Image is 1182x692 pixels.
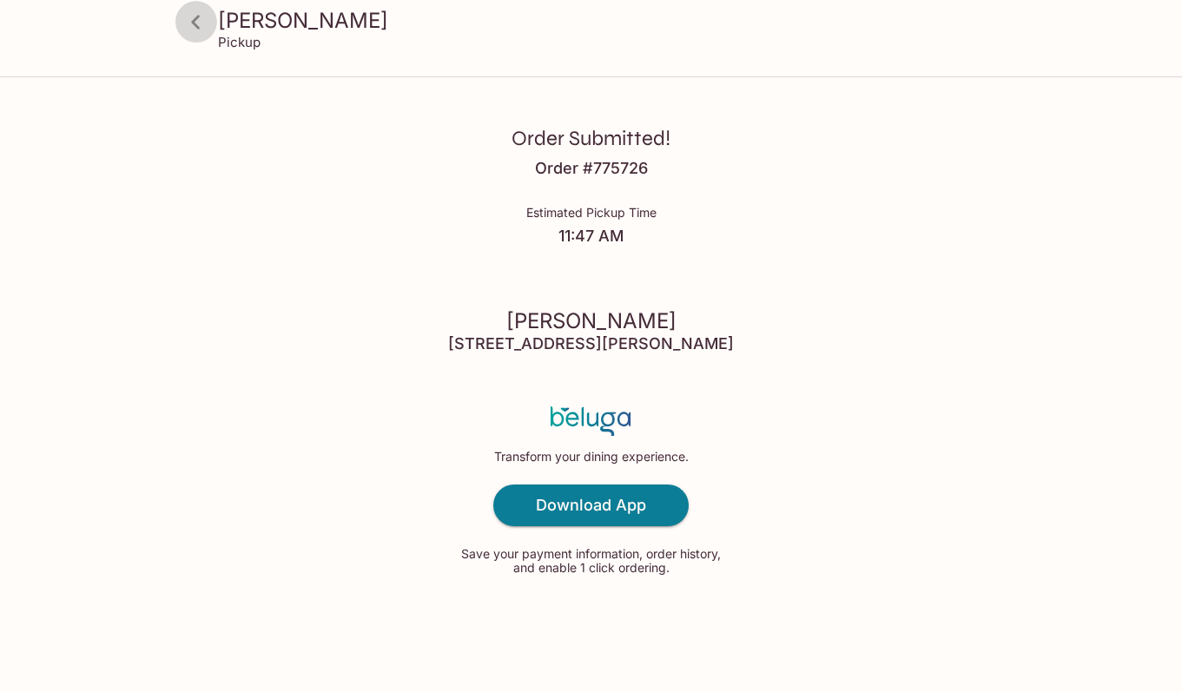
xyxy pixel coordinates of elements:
[493,484,689,526] a: Download App
[506,307,677,334] h3: [PERSON_NAME]
[536,496,646,515] h4: Download App
[218,7,994,34] h3: [PERSON_NAME]
[535,159,648,178] h4: Order # 775726
[494,450,689,464] p: Transform your dining experience.
[526,206,657,220] p: Estimated Pickup Time
[512,125,670,152] h3: Order Submitted!
[551,406,631,436] img: Beluga
[526,227,657,246] h4: 11:47 AM
[448,334,734,353] h4: [STREET_ADDRESS][PERSON_NAME]
[457,547,726,575] p: Save your payment information, order history, and enable 1 click ordering.
[218,34,261,50] p: Pickup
